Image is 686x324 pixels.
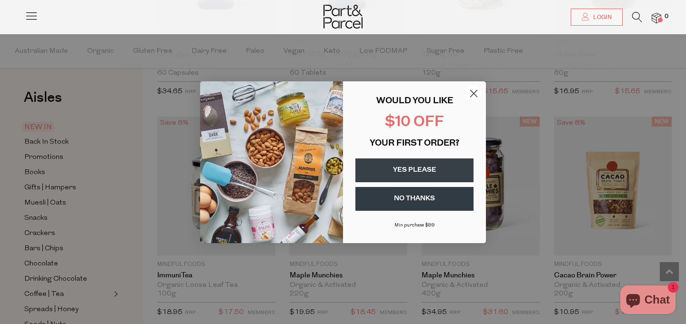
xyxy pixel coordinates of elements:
a: Login [571,9,623,26]
span: YOUR FIRST ORDER? [370,139,459,148]
a: 0 [652,13,661,23]
button: Close dialog [465,85,482,102]
span: $10 OFF [385,115,444,130]
img: Part&Parcel [323,5,363,29]
span: Min purchase $99 [394,223,435,228]
button: YES PLEASE [355,158,474,182]
button: NO THANKS [355,187,474,211]
img: 43fba0fb-7538-40bc-babb-ffb1a4d097bc.jpeg [200,81,343,243]
inbox-online-store-chat: Shopify online store chat [617,285,678,316]
span: 0 [662,12,671,21]
span: Login [591,13,612,21]
span: WOULD YOU LIKE [376,97,453,106]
